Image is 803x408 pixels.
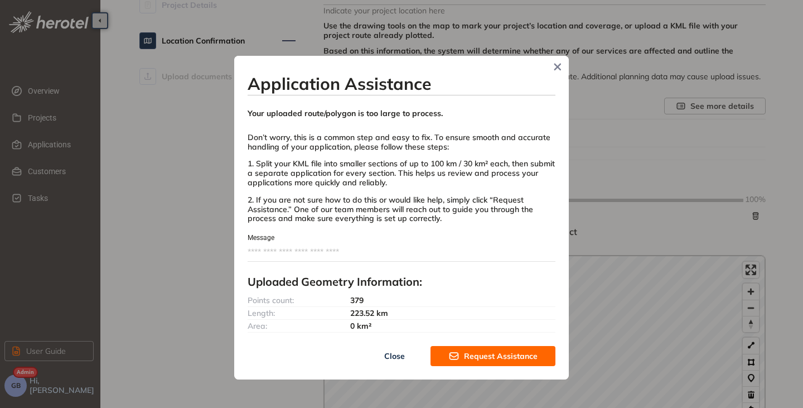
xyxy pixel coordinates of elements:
label: Message [248,233,274,243]
div: Your uploaded route/polygon is too large to process. [248,109,555,118]
textarea: Message [248,243,555,261]
button: Close [358,346,430,366]
span: Area: [248,321,267,331]
button: Close [549,59,566,75]
div: 2. If you are not sure how to do this or would like help, simply click “Request Assistance.” One ... [248,195,555,223]
h3: Application Assistance [248,74,555,94]
span: Points count: [248,295,294,305]
span: 0 km² [350,321,371,331]
span: 223.52 km [350,308,388,318]
div: Don’t worry, this is a common step and easy to fix. To ensure smooth and accurate handling of you... [248,126,555,152]
span: Close [384,350,405,362]
div: 1. Split your KML file into smaller sections of up to 100 km / 30 km² each, then submit a separat... [248,159,555,187]
span: 379 [350,295,364,305]
button: Request Assistance [430,346,555,366]
h4: Uploaded Geometry Information: [248,275,555,289]
span: Length: [248,308,275,318]
span: Request Assistance [464,350,538,362]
